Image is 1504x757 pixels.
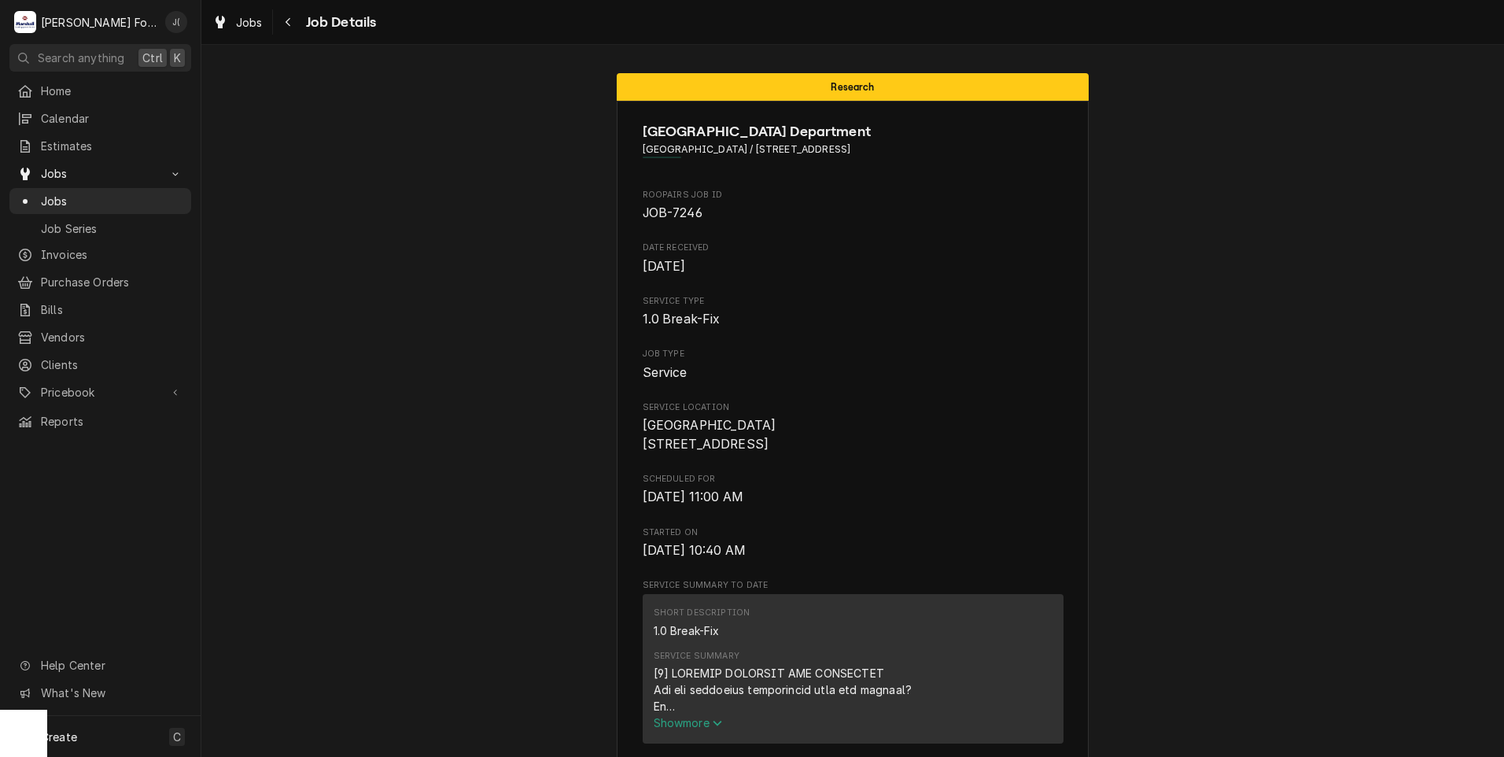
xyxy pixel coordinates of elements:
span: Search anything [38,50,124,66]
span: Jobs [236,14,263,31]
span: 1.0 Break-Fix [643,312,721,327]
span: Calendar [41,110,183,127]
span: Clients [41,356,183,373]
span: Job Type [643,364,1063,382]
span: Date Received [643,242,1063,254]
span: Scheduled For [643,473,1063,486]
span: Service Location [643,401,1063,414]
div: Roopairs Job ID [643,189,1063,223]
span: Bills [41,301,183,318]
span: Service Type [643,310,1063,329]
span: [DATE] 10:40 AM [643,543,746,558]
span: Date Received [643,257,1063,276]
span: Jobs [41,193,183,209]
div: Service Summary To Date [643,579,1063,751]
div: Service Summary [654,650,739,663]
span: Scheduled For [643,488,1063,507]
span: Show more [654,716,723,729]
span: Create [41,730,77,744]
span: JOB-7246 [643,205,702,220]
a: Purchase Orders [9,269,191,295]
div: 1.0 Break-Fix [654,622,720,639]
a: Go to Pricebook [9,379,191,405]
span: Address [643,142,1063,157]
span: Name [643,121,1063,142]
a: Clients [9,352,191,378]
span: Purchase Orders [41,274,183,290]
a: Reports [9,408,191,434]
span: Service Summary To Date [643,579,1063,592]
a: Bills [9,297,191,323]
div: [9] LOREMIP DOLORSIT AME CONSECTET Adi eli seddoeius temporincid utla etd magnaal? En Admi venia ... [654,665,1052,715]
span: Service [643,365,687,380]
span: Roopairs Job ID [643,204,1063,223]
button: Showmore [654,715,1052,731]
span: Pricebook [41,384,160,401]
span: Started On [643,541,1063,560]
span: Research [831,82,874,92]
div: Client Information [643,121,1063,169]
span: Job Details [301,12,377,33]
span: Vendors [41,329,183,345]
span: Jobs [41,165,160,182]
a: Jobs [206,9,269,35]
span: Started On [643,526,1063,539]
span: [DATE] [643,259,686,274]
a: Calendar [9,105,191,131]
button: Navigate back [276,9,301,35]
span: Ctrl [142,50,163,66]
a: Invoices [9,242,191,268]
span: C [173,729,181,745]
button: Search anythingCtrlK [9,44,191,72]
div: Job Type [643,348,1063,382]
div: Jeff Debigare (109)'s Avatar [165,11,187,33]
span: K [174,50,181,66]
div: Service Summary [643,594,1063,750]
a: Job Series [9,216,191,242]
span: Home [41,83,183,99]
span: Help Center [41,657,182,674]
div: Marshall Food Equipment Service's Avatar [14,11,36,33]
span: Service Type [643,295,1063,308]
span: Service Location [643,416,1063,453]
a: Home [9,78,191,104]
span: [DATE] 11:00 AM [643,489,743,504]
span: Job Series [41,220,183,237]
div: [PERSON_NAME] Food Equipment Service [41,14,157,31]
div: Date Received [643,242,1063,275]
div: Started On [643,526,1063,560]
div: J( [165,11,187,33]
div: M [14,11,36,33]
span: [GEOGRAPHIC_DATA] [STREET_ADDRESS] [643,418,776,452]
span: Invoices [41,246,183,263]
a: Go to What's New [9,680,191,706]
span: Estimates [41,138,183,154]
a: Vendors [9,324,191,350]
span: Roopairs Job ID [643,189,1063,201]
span: Job Type [643,348,1063,360]
a: Estimates [9,133,191,159]
a: Go to Jobs [9,161,191,186]
a: Jobs [9,188,191,214]
a: Go to Help Center [9,652,191,678]
span: Reports [41,413,183,430]
div: Status [617,73,1089,101]
div: Scheduled For [643,473,1063,507]
div: Service Location [643,401,1063,454]
span: What's New [41,685,182,701]
div: Service Type [643,295,1063,329]
div: Short Description [654,607,750,619]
